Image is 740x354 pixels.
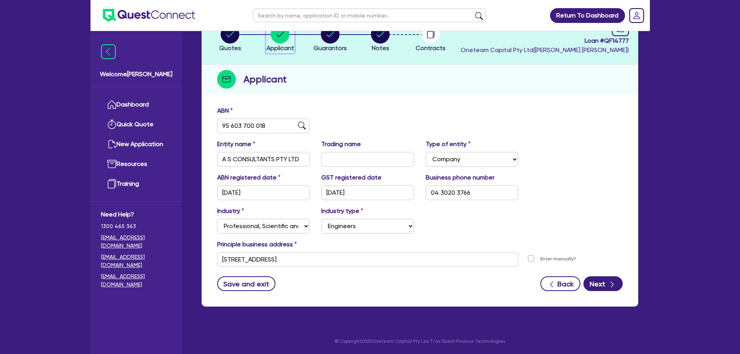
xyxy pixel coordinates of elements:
[101,115,171,134] a: Quick Quote
[101,272,171,289] a: [EMAIL_ADDRESS][DOMAIN_NAME]
[101,174,171,194] a: Training
[101,134,171,154] a: New Application
[266,44,294,52] span: Applicant
[415,24,446,53] button: Contracts
[461,46,629,54] span: Oneteam Capital Pty Ltd ( [PERSON_NAME] [PERSON_NAME] )
[253,9,486,22] input: Search by name, application ID or mobile number...
[461,36,629,45] span: Loan # QF14777
[100,70,172,79] span: Welcome [PERSON_NAME]
[107,159,117,169] img: resources
[217,173,280,182] label: ABN registered date
[540,255,576,263] label: Enter manually?
[298,122,306,129] img: abn-lookup icon
[321,206,363,216] label: Industry type
[107,120,117,129] img: quick-quote
[217,106,233,115] label: ABN
[217,206,244,216] label: Industry
[101,95,171,115] a: Dashboard
[244,72,287,86] h2: Applicant
[101,210,171,219] span: Need Help?
[371,24,390,53] button: Notes
[321,185,414,200] input: DD / MM / YYYY
[217,185,310,200] input: DD / MM / YYYY
[101,253,171,269] a: [EMAIL_ADDRESS][DOMAIN_NAME]
[321,140,361,149] label: Trading name
[196,338,644,345] p: © Copyright 2025 Oneteam Capital Pty Ltd T/as Quest Finance Technologies
[107,140,117,149] img: new-application
[540,276,580,291] button: Back
[107,179,117,188] img: training
[219,44,241,52] span: Quotes
[426,173,494,182] label: Business phone number
[627,5,647,26] a: Dropdown toggle
[101,154,171,174] a: Resources
[217,140,255,149] label: Entity name
[101,234,171,250] a: [EMAIL_ADDRESS][DOMAIN_NAME]
[217,276,276,291] button: Save and exit
[321,173,381,182] label: GST registered date
[416,44,446,52] span: Contracts
[313,24,347,53] button: Guarantors
[372,44,389,52] span: Notes
[103,9,195,22] img: quest-connect-logo-blue
[219,24,242,53] button: Quotes
[101,222,171,230] span: 1300 465 363
[217,240,297,249] label: Principle business address
[313,44,347,52] span: Guarantors
[101,44,116,59] img: icon-menu-close
[217,70,236,89] img: step-icon
[266,24,294,53] button: Applicant
[583,276,623,291] button: Next
[426,140,470,149] label: Type of entity
[550,8,625,23] a: Return To Dashboard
